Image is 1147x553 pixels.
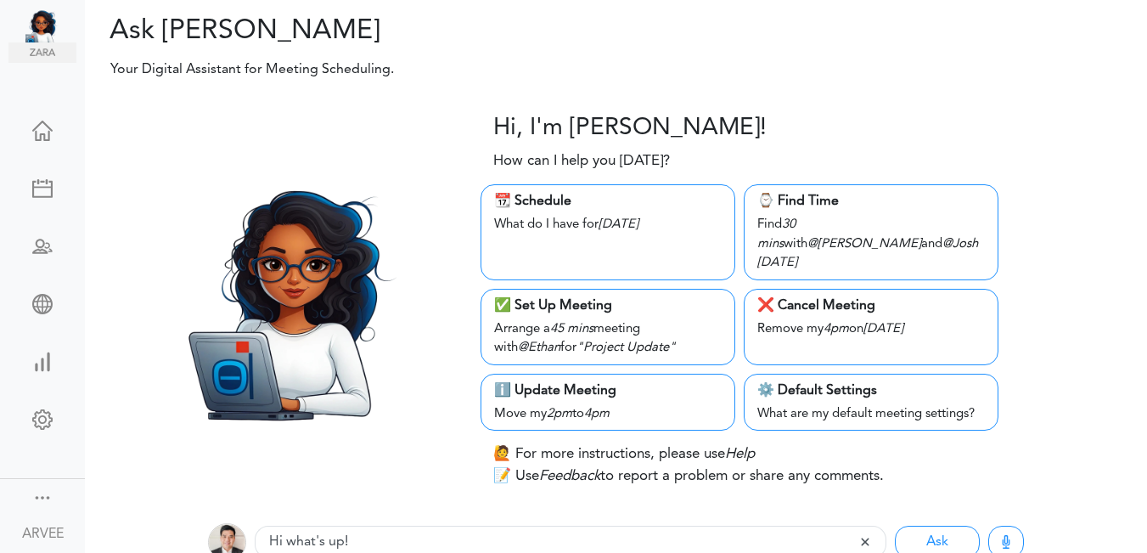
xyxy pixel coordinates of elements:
i: [DATE] [599,218,638,231]
p: How can I help you [DATE]? [493,150,670,172]
div: Move my to [494,401,722,425]
div: Remove my on [757,316,985,340]
p: Your Digital Assistant for Meeting Scheduling. [98,59,842,80]
div: Create Meeting [8,178,76,195]
i: @Ethan [518,341,560,354]
h2: Ask [PERSON_NAME] [98,15,604,48]
h3: Hi, I'm [PERSON_NAME]! [493,115,767,144]
div: Find with and [757,212,985,274]
i: [DATE] [757,257,797,269]
p: 📝 Use to report a problem or share any comments. [493,466,884,488]
a: ARVEE [2,513,83,551]
i: [DATE] [863,323,903,336]
div: Change Settings [8,409,76,426]
div: What are my default meeting settings? [757,401,985,425]
i: @Josh [942,238,978,251]
i: "Project Update" [576,341,676,354]
div: ✅ Set Up Meeting [494,296,722,316]
div: Arrange a meeting with for [494,316,722,358]
i: 45 mins [550,323,593,336]
a: Change side menu [32,488,53,511]
div: ❌ Cancel Meeting [757,296,985,316]
div: View Insights [8,352,76,369]
i: 30 mins [757,218,796,251]
i: Help [725,447,755,461]
div: Home [8,121,76,138]
img: Unified Global - Powered by TEAMCAL AI [25,8,76,42]
img: zara.png [8,42,76,63]
i: 2pm [547,408,572,420]
i: Feedback [539,469,600,483]
div: Share Meeting Link [8,294,76,311]
i: 4pm [824,323,849,336]
div: Schedule Team Meeting [8,236,76,253]
p: 🙋 For more instructions, please use [493,443,755,466]
div: ARVEE [22,524,64,545]
div: What do I have for [494,212,722,235]
img: Zara.png [152,166,422,436]
div: ⌚️ Find Time [757,191,985,212]
i: @[PERSON_NAME] [807,238,921,251]
div: 📆 Schedule [494,191,722,212]
div: ℹ️ Update Meeting [494,381,722,401]
div: ⚙️ Default Settings [757,381,985,401]
a: Change Settings [8,401,76,442]
div: Show menu and text [32,488,53,505]
i: 4pm [584,408,610,420]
